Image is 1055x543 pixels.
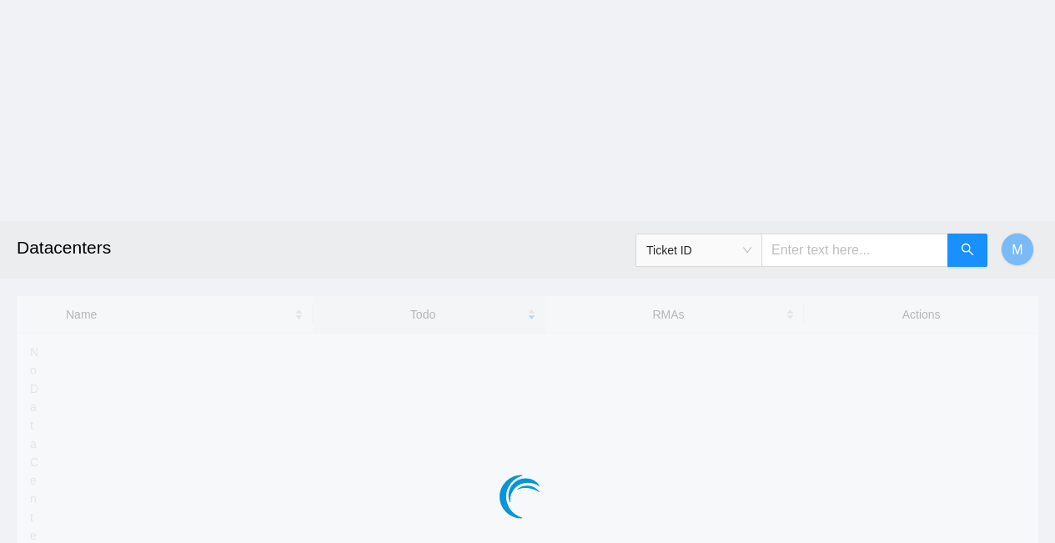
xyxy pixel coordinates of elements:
span: M [1012,239,1022,260]
button: search [947,234,987,267]
input: Enter text here... [761,234,948,267]
h2: Datacenters [17,221,732,274]
span: search [961,243,974,259]
span: Ticket ID [646,238,751,263]
button: M [1001,233,1034,266]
